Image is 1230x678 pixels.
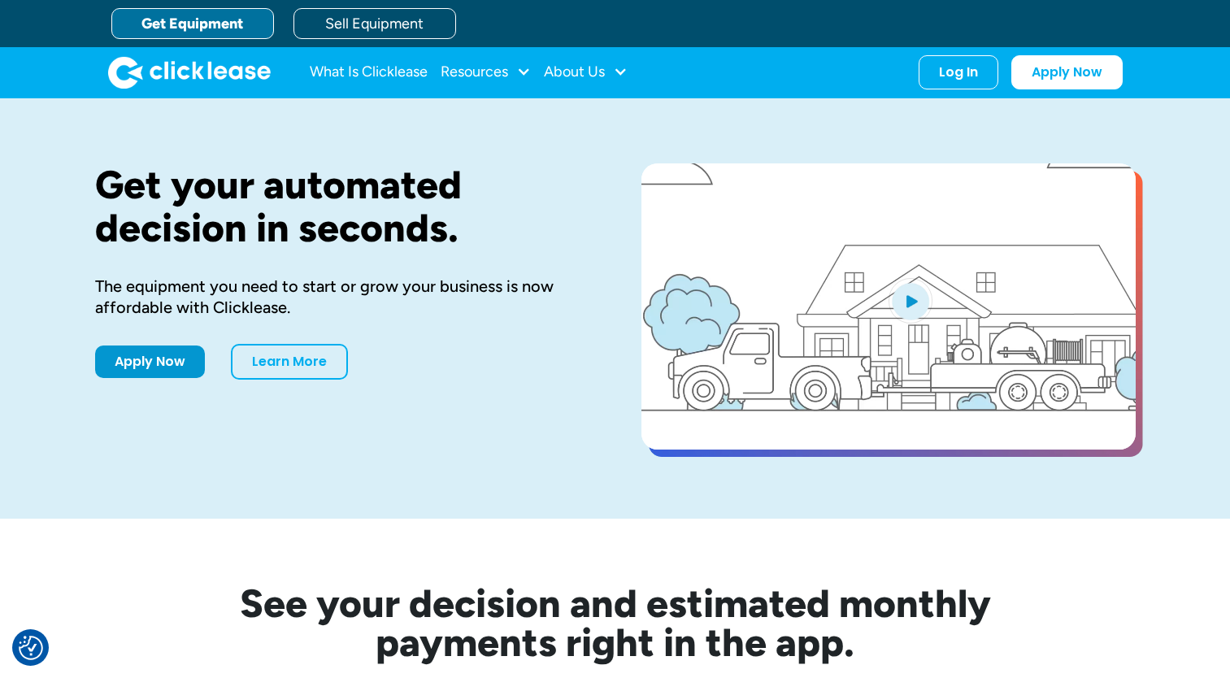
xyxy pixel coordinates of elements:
[160,584,1071,662] h2: See your decision and estimated monthly payments right in the app.
[108,56,271,89] img: Clicklease logo
[441,56,531,89] div: Resources
[95,163,589,250] h1: Get your automated decision in seconds.
[889,278,932,324] img: Blue play button logo on a light blue circular background
[939,64,978,80] div: Log In
[95,276,589,318] div: The equipment you need to start or grow your business is now affordable with Clicklease.
[19,636,43,660] img: Revisit consent button
[293,8,456,39] a: Sell Equipment
[310,56,428,89] a: What Is Clicklease
[111,8,274,39] a: Get Equipment
[231,344,348,380] a: Learn More
[95,346,205,378] a: Apply Now
[19,636,43,660] button: Consent Preferences
[1011,55,1123,89] a: Apply Now
[641,163,1136,450] a: open lightbox
[544,56,628,89] div: About Us
[108,56,271,89] a: home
